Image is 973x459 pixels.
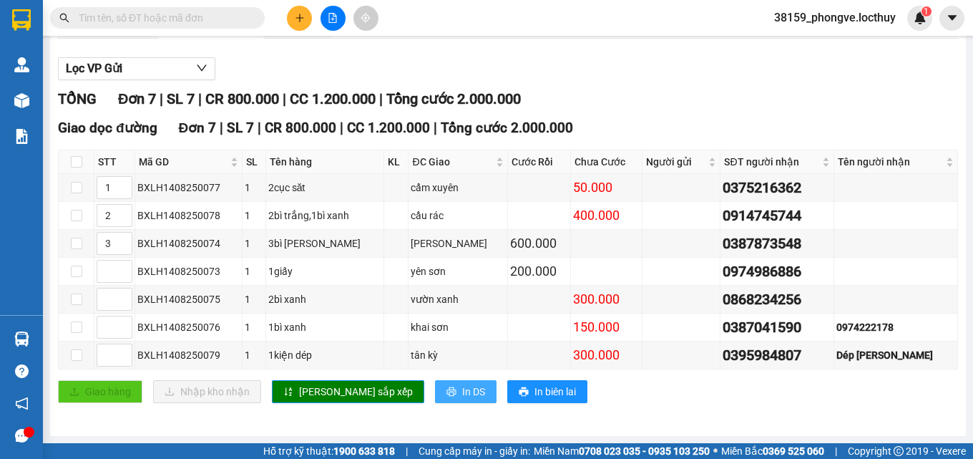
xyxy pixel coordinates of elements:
button: printerIn DS [435,380,497,403]
div: 0375216362 [723,177,831,199]
div: 1 [245,291,263,307]
td: Dép châu anh [834,342,958,369]
span: question-circle [15,364,29,378]
span: caret-down [946,11,959,24]
div: 0387873548 [723,233,831,255]
td: 0974986886 [720,258,833,286]
span: Đơn 7 [118,90,156,107]
button: caret-down [939,6,964,31]
button: aim [353,6,378,31]
td: BXLH1408250077 [135,174,243,202]
span: CR 800.000 [265,120,336,136]
span: Cung cấp máy in - giấy in: [419,443,530,459]
img: solution-icon [14,129,29,144]
span: down [196,62,207,74]
th: Tên hàng [266,150,385,174]
div: 1bì xanh [268,319,382,335]
span: | [835,443,837,459]
div: khai sơn [411,319,505,335]
span: Giao dọc đường [58,120,157,136]
span: plus [295,13,305,23]
td: BXLH1408250075 [135,286,243,314]
span: | [198,90,202,107]
button: printerIn biên lai [507,380,587,403]
div: 0914745744 [723,205,831,227]
span: SĐT người nhận [724,154,818,170]
span: 1 [924,6,929,16]
div: 1 [245,347,263,363]
span: Tổng cước 2.000.000 [386,90,521,107]
div: BXLH1408250078 [137,208,240,223]
div: vườn xanh [411,291,505,307]
div: 0395984807 [723,344,831,367]
div: 2bì trắng,1bì xanh [268,208,382,223]
img: icon-new-feature [914,11,926,24]
th: SL [243,150,266,174]
div: 1giấy [268,264,382,279]
td: BXLH1408250079 [135,342,243,369]
span: Lọc VP Gửi [66,59,122,77]
button: sort-ascending[PERSON_NAME] sắp xếp [272,380,424,403]
div: 300.000 [573,289,640,309]
span: SL 7 [227,120,254,136]
div: 2cục săt [268,180,382,195]
td: BXLH1408250073 [135,258,243,286]
div: 3bì [PERSON_NAME] [268,236,382,251]
span: message [15,429,29,443]
div: 200.000 [510,261,568,281]
span: CC 1.200.000 [290,90,376,107]
span: Tên người nhận [838,154,943,170]
button: plus [287,6,312,31]
span: | [160,90,163,107]
div: 1 [245,208,263,223]
div: 50.000 [573,178,640,198]
div: cẩm xuyên [411,180,505,195]
span: Tổng cước 2.000.000 [441,120,573,136]
td: 0974222178 [834,314,958,342]
th: Cước Rồi [508,150,571,174]
div: BXLH1408250076 [137,319,240,335]
span: notification [15,397,29,410]
th: STT [94,150,135,174]
button: uploadGiao hàng [58,380,142,403]
td: 0868234256 [720,286,833,314]
td: 0375216362 [720,174,833,202]
span: | [406,443,408,459]
span: | [283,90,286,107]
strong: 0708 023 035 - 0935 103 250 [579,445,710,457]
td: 0387873548 [720,230,833,258]
span: copyright [894,446,904,456]
span: | [379,90,383,107]
span: CR 800.000 [205,90,279,107]
div: 1 [245,264,263,279]
div: 600.000 [510,233,568,253]
span: sort-ascending [283,387,293,398]
span: | [220,120,223,136]
span: [PERSON_NAME] sắp xếp [299,384,413,400]
img: warehouse-icon [14,93,29,108]
button: downloadNhập kho nhận [153,380,261,403]
div: 300.000 [573,345,640,365]
th: Chưa Cước [571,150,642,174]
div: 0974222178 [836,319,955,335]
span: Người gửi [646,154,706,170]
span: 38159_phongve.locthuy [763,9,907,26]
div: yên sơn [411,264,505,279]
span: search [59,13,69,23]
div: 1kiện dép [268,347,382,363]
td: 0387041590 [720,314,833,342]
span: printer [519,387,529,398]
div: BXLH1408250073 [137,264,240,279]
td: 0395984807 [720,342,833,369]
div: 400.000 [573,206,640,226]
div: cầu rác [411,208,505,223]
span: ⚪️ [713,448,718,454]
span: ĐC Giao [412,154,493,170]
img: logo-vxr [12,9,31,31]
div: 0387041590 [723,317,831,339]
td: BXLH1408250074 [135,230,243,258]
div: 0974986886 [723,261,831,283]
sup: 1 [921,6,932,16]
strong: 1900 633 818 [333,445,395,457]
div: 1 [245,319,263,335]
